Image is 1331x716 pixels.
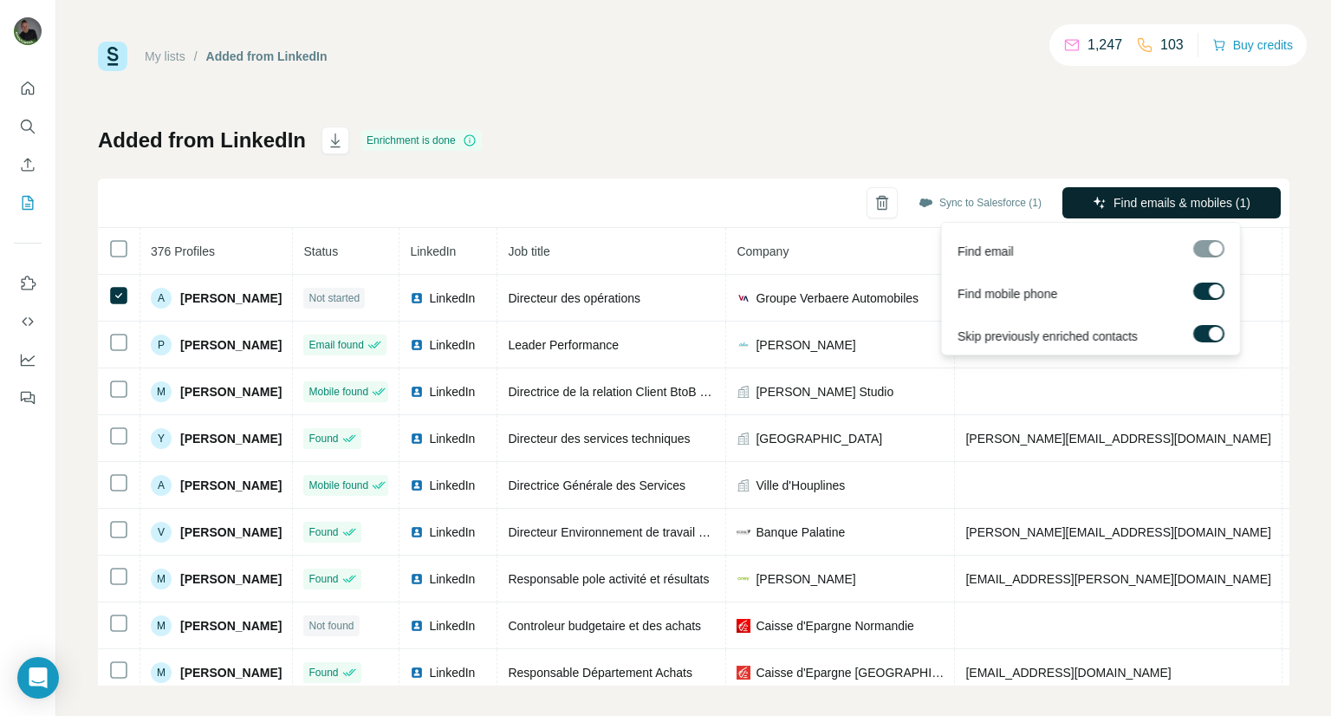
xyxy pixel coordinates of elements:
span: Directrice Générale des Services [508,478,685,492]
div: M [151,615,172,636]
span: Status [303,244,338,258]
span: [PERSON_NAME] [180,477,282,494]
div: Enrichment is done [361,130,482,151]
span: Ville d'Houplines [756,477,845,494]
span: [GEOGRAPHIC_DATA] [756,430,882,447]
button: Search [14,111,42,142]
span: Find email [958,243,1014,260]
img: company-logo [737,666,750,680]
span: Mobile found [308,384,368,400]
span: Leader Performance [508,338,619,352]
button: Dashboard [14,344,42,375]
span: [PERSON_NAME] [180,383,282,400]
span: [PERSON_NAME] [180,430,282,447]
img: LinkedIn logo [410,619,424,633]
button: Use Surfe on LinkedIn [14,268,42,299]
button: My lists [14,187,42,218]
div: M [151,569,172,589]
span: Directeur des opérations [508,291,640,305]
li: / [194,48,198,65]
span: Responsable Département Achats [508,666,691,680]
span: 376 Profiles [151,244,215,258]
div: M [151,381,172,402]
span: LinkedIn [429,524,475,541]
span: Found [308,431,338,446]
span: Find mobile phone [958,285,1057,303]
span: LinkedIn [429,290,475,307]
span: Found [308,524,338,540]
div: M [151,662,172,683]
span: [PERSON_NAME] [756,570,855,588]
img: company-logo [737,572,750,586]
span: LinkedIn [429,477,475,494]
div: Added from LinkedIn [206,48,328,65]
span: Not started [308,290,360,306]
span: LinkedIn [429,336,475,354]
span: Directrice de la relation Client BtoB BtoC [508,385,726,399]
span: LinkedIn [429,383,475,400]
span: LinkedIn [429,617,475,635]
span: [EMAIL_ADDRESS][DOMAIN_NAME] [965,666,1171,680]
a: My lists [145,49,185,63]
button: Use Surfe API [14,306,42,337]
span: [PERSON_NAME] [180,617,282,635]
span: LinkedIn [429,570,475,588]
button: Sync to Salesforce (1) [906,190,1054,216]
span: Found [308,665,338,680]
button: Feedback [14,382,42,413]
img: LinkedIn logo [410,291,424,305]
span: LinkedIn [410,244,456,258]
div: Y [151,428,172,449]
span: [PERSON_NAME][EMAIL_ADDRESS][DOMAIN_NAME] [965,432,1270,446]
span: Responsable pole activité et résultats [508,572,709,586]
span: [PERSON_NAME][EMAIL_ADDRESS][DOMAIN_NAME] [965,525,1270,539]
button: Quick start [14,73,42,104]
span: [PERSON_NAME] [180,664,282,681]
span: [PERSON_NAME] [180,336,282,354]
p: 103 [1160,35,1184,55]
span: [PERSON_NAME] [180,290,282,307]
div: A [151,475,172,496]
span: Caisse d'Epargne Normandie [756,617,913,635]
img: company-logo [737,338,750,352]
span: [PERSON_NAME] [756,336,855,354]
span: Banque Palatine [756,524,845,541]
span: Directeur Environnement de travail et achats [508,525,747,539]
button: Find emails & mobiles (1) [1062,187,1281,218]
span: Company [737,244,789,258]
span: Controleur budgetaire et des achats [508,619,701,633]
span: Not found [308,618,354,634]
img: Avatar [14,17,42,45]
img: Surfe Logo [98,42,127,71]
span: LinkedIn [429,664,475,681]
img: LinkedIn logo [410,478,424,492]
span: Mobile found [308,478,368,493]
span: Caisse d'Epargne [GEOGRAPHIC_DATA] [756,664,944,681]
div: Open Intercom Messenger [17,657,59,699]
span: Found [308,571,338,587]
img: LinkedIn logo [410,338,424,352]
button: Enrich CSV [14,149,42,180]
div: V [151,522,172,543]
span: Job title [508,244,549,258]
img: LinkedIn logo [410,572,424,586]
span: [PERSON_NAME] [180,524,282,541]
span: [EMAIL_ADDRESS][PERSON_NAME][DOMAIN_NAME] [965,572,1270,586]
img: company-logo [737,291,750,305]
span: Skip previously enriched contacts [958,328,1138,345]
span: [PERSON_NAME] [180,570,282,588]
span: Email found [308,337,363,353]
span: Groupe Verbaere Automobiles [756,290,919,307]
span: Directeur des services techniques [508,432,690,446]
span: Find emails & mobiles (1) [1113,194,1250,212]
div: P [151,335,172,355]
img: LinkedIn logo [410,432,424,446]
h1: Added from LinkedIn [98,127,306,154]
div: A [151,288,172,309]
img: LinkedIn logo [410,525,424,539]
img: company-logo [737,619,750,633]
span: LinkedIn [429,430,475,447]
img: LinkedIn logo [410,666,424,680]
img: company-logo [737,525,750,539]
span: [PERSON_NAME] Studio [756,383,893,400]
